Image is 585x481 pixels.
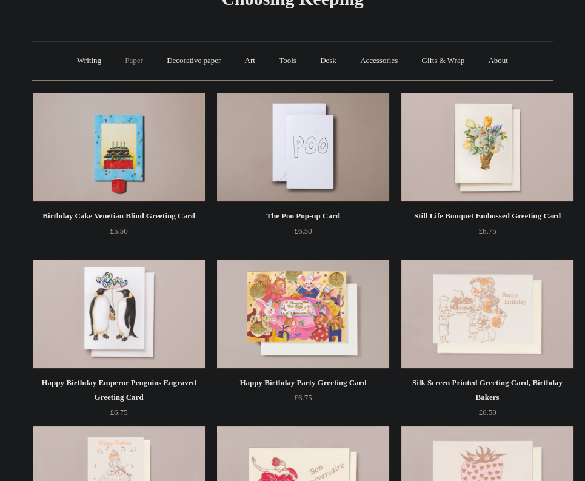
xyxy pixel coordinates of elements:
[66,45,112,77] a: Writing
[220,375,386,390] div: Happy Birthday Party Greeting Card
[33,93,205,202] a: Birthday Cake Venetian Blind Greeting Card Birthday Cake Venetian Blind Greeting Card
[217,209,389,258] a: The Poo Pop-up Card £6.50
[401,260,573,369] img: Silk Screen Printed Greeting Card, Birthday Bakers
[33,260,205,369] a: Happy Birthday Emperor Penguins Engraved Greeting Card Happy Birthday Emperor Penguins Engraved G...
[268,45,307,77] a: Tools
[401,209,573,258] a: Still Life Bouquet Embossed Greeting Card £6.75
[404,375,570,405] div: Silk Screen Printed Greeting Card, Birthday Bakers
[401,93,573,202] img: Still Life Bouquet Embossed Greeting Card
[217,375,389,425] a: Happy Birthday Party Greeting Card £6.75
[110,226,127,235] span: £5.50
[217,260,389,369] img: Happy Birthday Party Greeting Card
[234,45,266,77] a: Art
[478,226,496,235] span: £6.75
[220,209,386,223] div: The Poo Pop-up Card
[36,375,202,405] div: Happy Birthday Emperor Penguins Engraved Greeting Card
[114,45,154,77] a: Paper
[217,93,389,202] a: The Poo Pop-up Card The Poo Pop-up Card
[309,45,347,77] a: Desk
[33,209,205,258] a: Birthday Cake Venetian Blind Greeting Card £5.50
[401,93,573,202] a: Still Life Bouquet Embossed Greeting Card Still Life Bouquet Embossed Greeting Card
[477,45,519,77] a: About
[217,93,389,202] img: The Poo Pop-up Card
[33,93,205,202] img: Birthday Cake Venetian Blind Greeting Card
[401,375,573,425] a: Silk Screen Printed Greeting Card, Birthday Bakers £6.50
[294,393,312,402] span: £6.75
[410,45,475,77] a: Gifts & Wrap
[349,45,409,77] a: Accessories
[478,408,496,417] span: £6.50
[110,408,127,417] span: £6.75
[36,209,202,223] div: Birthday Cake Venetian Blind Greeting Card
[33,375,205,425] a: Happy Birthday Emperor Penguins Engraved Greeting Card £6.75
[404,209,570,223] div: Still Life Bouquet Embossed Greeting Card
[401,260,573,369] a: Silk Screen Printed Greeting Card, Birthday Bakers Silk Screen Printed Greeting Card, Birthday Ba...
[217,260,389,369] a: Happy Birthday Party Greeting Card Happy Birthday Party Greeting Card
[294,226,312,235] span: £6.50
[33,260,205,369] img: Happy Birthday Emperor Penguins Engraved Greeting Card
[156,45,232,77] a: Decorative paper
